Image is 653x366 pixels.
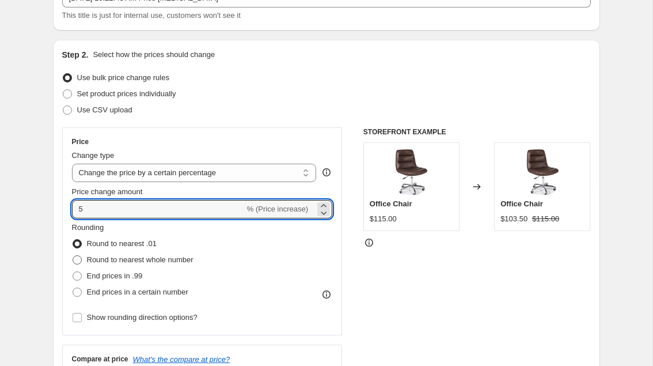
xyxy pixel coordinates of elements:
[62,49,89,61] h2: Step 2.
[388,149,434,195] img: Executive_Chair_2473ab2c-92d9-441f-bb9d-cf9e777d50bd_80x.jpg
[247,205,308,213] span: % (Price increase)
[77,89,176,98] span: Set product prices individually
[87,239,157,248] span: Round to nearest .01
[500,214,527,223] span: $103.50
[72,223,104,232] span: Rounding
[72,151,115,160] span: Change type
[500,199,543,208] span: Office Chair
[77,105,132,114] span: Use CSV upload
[321,167,332,178] div: help
[93,49,215,61] p: Select how the prices should change
[87,255,193,264] span: Round to nearest whole number
[363,127,591,137] h6: STOREFRONT EXAMPLE
[370,199,412,208] span: Office Chair
[72,187,143,196] span: Price change amount
[72,137,89,146] h3: Price
[133,355,230,364] button: What's the compare at price?
[370,214,397,223] span: $115.00
[62,11,241,20] span: This title is just for internal use, customers won't see it
[77,73,169,82] span: Use bulk price change rules
[87,271,143,280] span: End prices in .99
[532,214,559,223] span: $115.00
[87,288,188,296] span: End prices in a certain number
[519,149,565,195] img: Executive_Chair_2473ab2c-92d9-441f-bb9d-cf9e777d50bd_80x.jpg
[72,200,245,218] input: -15
[72,354,128,364] h3: Compare at price
[87,313,198,322] span: Show rounding direction options?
